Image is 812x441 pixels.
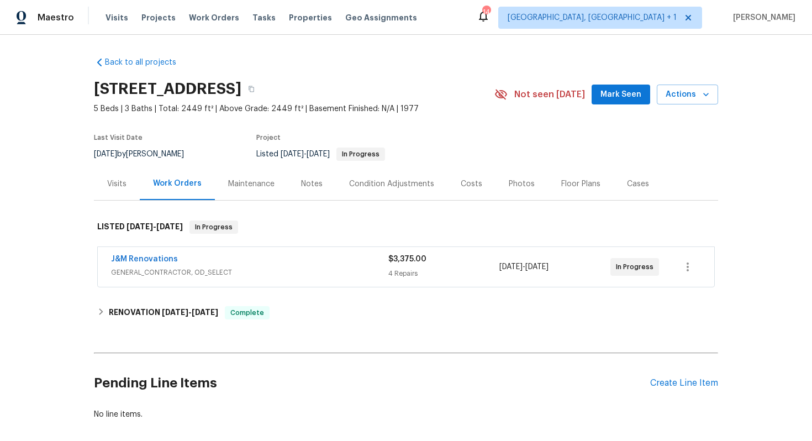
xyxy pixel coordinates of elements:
a: Back to all projects [94,57,200,68]
div: Create Line Item [650,378,718,389]
div: Floor Plans [561,179,600,190]
span: [DATE] [525,263,549,271]
div: Cases [627,179,649,190]
a: J&M Renovations [111,255,178,263]
span: Tasks [252,14,276,22]
span: Mark Seen [600,88,641,102]
span: - [281,150,330,158]
span: [DATE] [192,308,218,316]
span: Geo Assignments [345,12,417,23]
h2: Pending Line Items [94,358,650,409]
span: Work Orders [189,12,239,23]
h6: RENOVATION [109,306,218,319]
div: LISTED [DATE]-[DATE]In Progress [94,209,718,245]
div: RENOVATION [DATE]-[DATE]Complete [94,300,718,326]
h2: [STREET_ADDRESS] [94,83,241,95]
div: 14 [482,7,490,18]
span: - [126,223,183,230]
button: Copy Address [241,79,261,99]
div: No line items. [94,409,718,420]
button: Actions [657,85,718,105]
div: Visits [107,179,126,190]
span: 5 Beds | 3 Baths | Total: 2449 ft² | Above Grade: 2449 ft² | Basement Finished: N/A | 1977 [94,103,494,114]
span: [DATE] [94,150,117,158]
div: Notes [301,179,323,190]
span: Listed [256,150,385,158]
span: - [499,261,549,272]
span: [DATE] [499,263,523,271]
button: Mark Seen [592,85,650,105]
span: In Progress [338,151,384,158]
div: Costs [461,179,482,190]
span: [GEOGRAPHIC_DATA], [GEOGRAPHIC_DATA] + 1 [508,12,677,23]
span: Maestro [38,12,74,23]
h6: LISTED [97,221,183,234]
span: [PERSON_NAME] [729,12,795,23]
span: Projects [141,12,176,23]
span: Visits [106,12,128,23]
span: [DATE] [156,223,183,230]
div: Maintenance [228,179,275,190]
span: In Progress [191,222,237,233]
span: GENERAL_CONTRACTOR, OD_SELECT [111,267,388,278]
span: In Progress [616,261,658,272]
div: 4 Repairs [388,268,499,279]
span: $3,375.00 [388,255,426,263]
div: Work Orders [153,178,202,189]
span: Actions [666,88,709,102]
span: Properties [289,12,332,23]
span: [DATE] [307,150,330,158]
span: Project [256,134,281,141]
span: Not seen [DATE] [514,89,585,100]
span: [DATE] [281,150,304,158]
div: Condition Adjustments [349,179,434,190]
span: - [162,308,218,316]
span: Complete [226,307,268,318]
div: Photos [509,179,535,190]
div: by [PERSON_NAME] [94,148,197,161]
span: [DATE] [126,223,153,230]
span: Last Visit Date [94,134,143,141]
span: [DATE] [162,308,188,316]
